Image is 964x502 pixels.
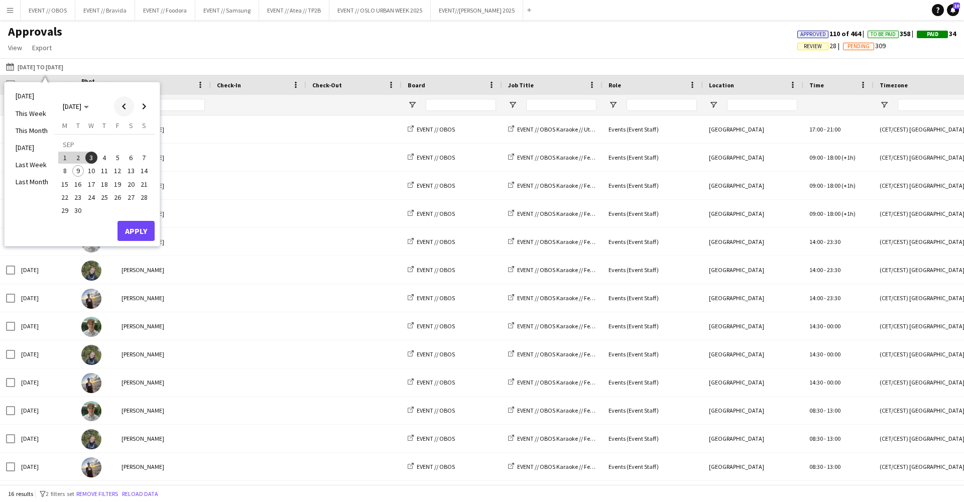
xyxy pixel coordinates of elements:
[124,151,137,164] button: 06-09-2025
[408,238,455,245] a: EVENT // OBOS
[138,178,150,190] span: 21
[880,81,908,89] span: Timezone
[122,81,138,89] span: Name
[408,210,455,217] a: EVENT // OBOS
[508,100,517,109] button: Open Filter Menu
[408,294,455,302] a: EVENT // OBOS
[329,1,431,20] button: EVENT // OSLO URBAN WEEK 2025
[59,178,71,190] span: 15
[517,350,657,358] span: EVENT // OBOS Karaoke // Festningen // Gjennomføring
[602,368,703,396] div: Events (Event Staff)
[824,266,826,274] span: -
[827,463,840,470] span: 13:00
[827,238,840,245] span: 23:30
[59,204,71,216] span: 29
[824,435,826,442] span: -
[809,379,823,386] span: 14:30
[517,294,657,302] span: EVENT // OBOS Karaoke // Festningen // Gjennomføring
[426,99,496,111] input: Board Filter Input
[129,121,133,130] span: S
[72,178,84,190] span: 16
[71,191,84,204] button: 23-09-2025
[58,151,71,164] button: 01-09-2025
[408,154,455,161] a: EVENT // OBOS
[115,340,211,368] div: [PERSON_NAME]
[85,191,97,203] span: 24
[824,125,826,133] span: -
[809,182,823,189] span: 09:00
[827,182,840,189] span: 18:00
[827,407,840,414] span: 13:00
[74,488,120,499] button: Remove filters
[824,322,826,330] span: -
[408,350,455,358] a: EVENT // OBOS
[827,435,840,442] span: 13:00
[703,172,803,199] div: [GEOGRAPHIC_DATA]
[98,178,111,191] button: 18-09-2025
[408,379,455,386] a: EVENT // OBOS
[417,435,455,442] span: EVENT // OBOS
[927,31,938,38] span: Paid
[703,228,803,256] div: [GEOGRAPHIC_DATA]
[408,81,425,89] span: Board
[111,191,124,204] button: 26-09-2025
[602,172,703,199] div: Events (Event Staff)
[508,125,682,133] a: EVENT // OBOS Karaoke // Utopia // Reise til [GEOGRAPHIC_DATA]
[703,397,803,424] div: [GEOGRAPHIC_DATA]
[800,31,826,38] span: Approved
[59,97,93,115] button: Choose month and year
[417,266,455,274] span: EVENT // OBOS
[312,81,342,89] span: Check-Out
[81,373,101,393] img: Endre Noodt
[408,463,455,470] a: EVENT // OBOS
[114,96,134,116] button: Previous month
[81,429,101,449] img: Birk Sjølie
[827,210,840,217] span: 18:00
[46,490,74,497] span: 2 filters set
[85,164,98,177] button: 10-09-2025
[880,100,889,109] button: Open Filter Menu
[609,100,618,109] button: Open Filter Menu
[627,99,697,111] input: Role Filter Input
[125,178,137,190] span: 20
[120,488,160,499] button: Reload data
[602,256,703,284] div: Events (Event Staff)
[71,178,84,191] button: 16-09-2025
[10,105,54,122] li: This Week
[85,178,98,191] button: 17-09-2025
[602,312,703,340] div: Events (Event Staff)
[138,191,150,203] span: 28
[98,165,110,177] span: 11
[508,294,657,302] a: EVENT // OBOS Karaoke // Festningen // Gjennomføring
[195,1,259,20] button: EVENT // Samsung
[115,172,211,199] div: [PERSON_NAME]
[417,350,455,358] span: EVENT // OBOS
[58,178,71,191] button: 15-09-2025
[58,164,71,177] button: 08-09-2025
[703,284,803,312] div: [GEOGRAPHIC_DATA]
[703,312,803,340] div: [GEOGRAPHIC_DATA]
[508,322,657,330] a: EVENT // OBOS Karaoke // Festningen // Gjennomføring
[417,182,455,189] span: EVENT // OBOS
[947,4,959,16] a: 10
[10,156,54,173] li: Last Week
[408,435,455,442] a: EVENT // OBOS
[517,238,657,245] span: EVENT // OBOS Karaoke // Festningen // Gjennomføring
[138,165,150,177] span: 14
[824,294,826,302] span: -
[32,43,52,52] span: Export
[417,238,455,245] span: EVENT // OBOS
[797,29,868,38] span: 110 of 464
[259,1,329,20] button: EVENT // Atea // TP2B
[517,435,674,442] span: EVENT // OBOS Karaoke // Festningen // [GEOGRAPHIC_DATA]
[703,200,803,227] div: [GEOGRAPHIC_DATA]
[58,138,151,151] td: SEP
[508,463,674,470] a: EVENT // OBOS Karaoke // Festningen // [GEOGRAPHIC_DATA]
[871,31,896,38] span: To Be Paid
[809,125,823,133] span: 17:00
[517,463,674,470] span: EVENT // OBOS Karaoke // Festningen // [GEOGRAPHIC_DATA]
[824,182,826,189] span: -
[111,178,124,190] span: 19
[81,261,101,281] img: Birk Sjølie
[602,228,703,256] div: Events (Event Staff)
